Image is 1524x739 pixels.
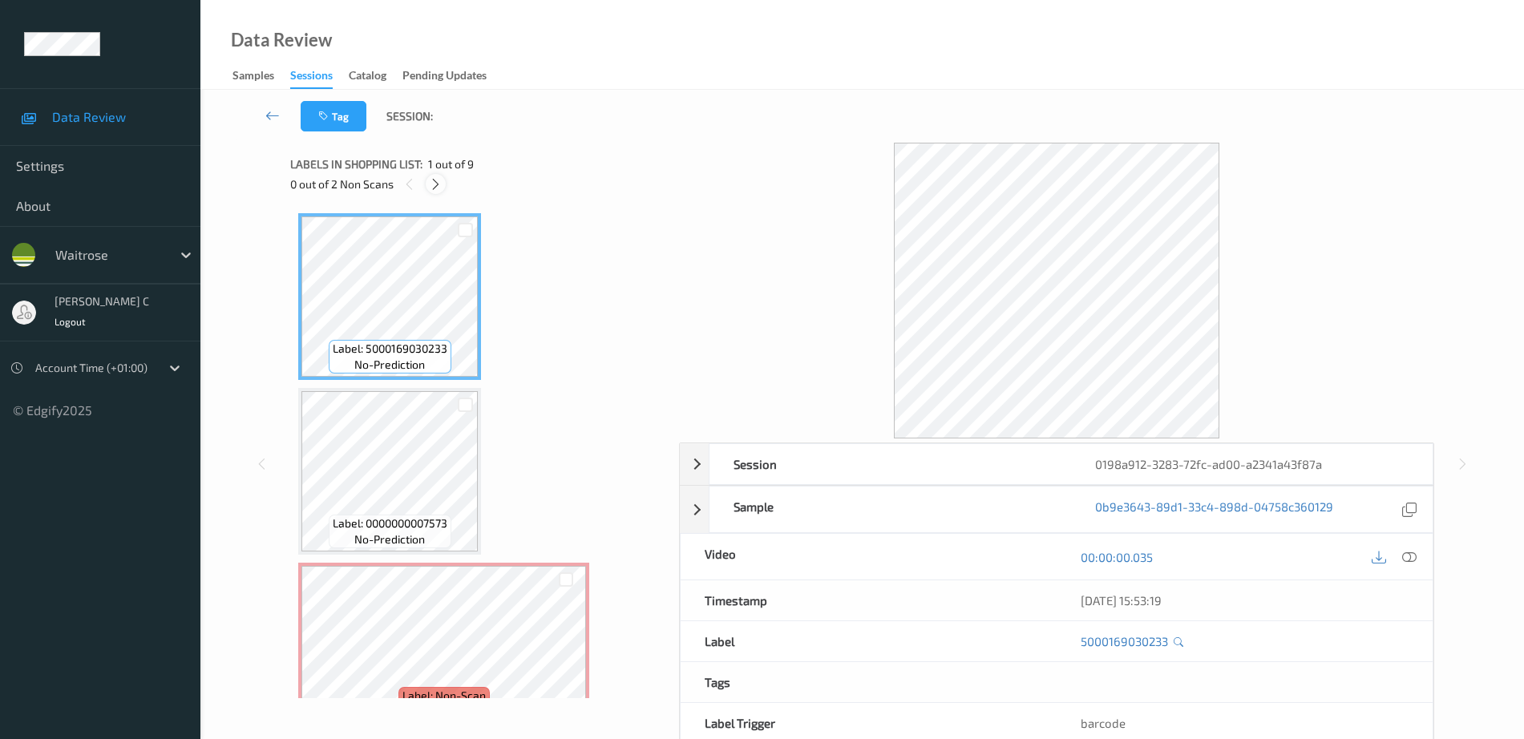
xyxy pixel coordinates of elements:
[1081,592,1409,608] div: [DATE] 15:53:19
[290,67,333,89] div: Sessions
[402,67,487,87] div: Pending Updates
[232,65,290,87] a: Samples
[231,32,332,48] div: Data Review
[349,67,386,87] div: Catalog
[354,357,425,373] span: no-prediction
[1081,633,1168,649] a: 5000169030233
[333,515,447,531] span: Label: 0000000007573
[1095,499,1333,520] a: 0b9e3643-89d1-33c4-898d-04758c360129
[709,487,1071,532] div: Sample
[680,443,1433,485] div: Session0198a912-3283-72fc-ad00-a2341a43f87a
[680,486,1433,533] div: Sample0b9e3643-89d1-33c4-898d-04758c360129
[681,580,1057,620] div: Timestamp
[290,156,422,172] span: Labels in shopping list:
[354,531,425,547] span: no-prediction
[681,534,1057,579] div: Video
[1081,549,1153,565] a: 00:00:00.035
[402,688,486,704] span: Label: Non-Scan
[333,341,447,357] span: Label: 5000169030233
[709,444,1071,484] div: Session
[402,65,503,87] a: Pending Updates
[301,101,366,131] button: Tag
[386,108,433,124] span: Session:
[428,156,474,172] span: 1 out of 9
[349,65,402,87] a: Catalog
[681,662,1057,702] div: Tags
[290,174,668,194] div: 0 out of 2 Non Scans
[232,67,274,87] div: Samples
[1071,444,1433,484] div: 0198a912-3283-72fc-ad00-a2341a43f87a
[681,621,1057,661] div: Label
[290,65,349,89] a: Sessions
